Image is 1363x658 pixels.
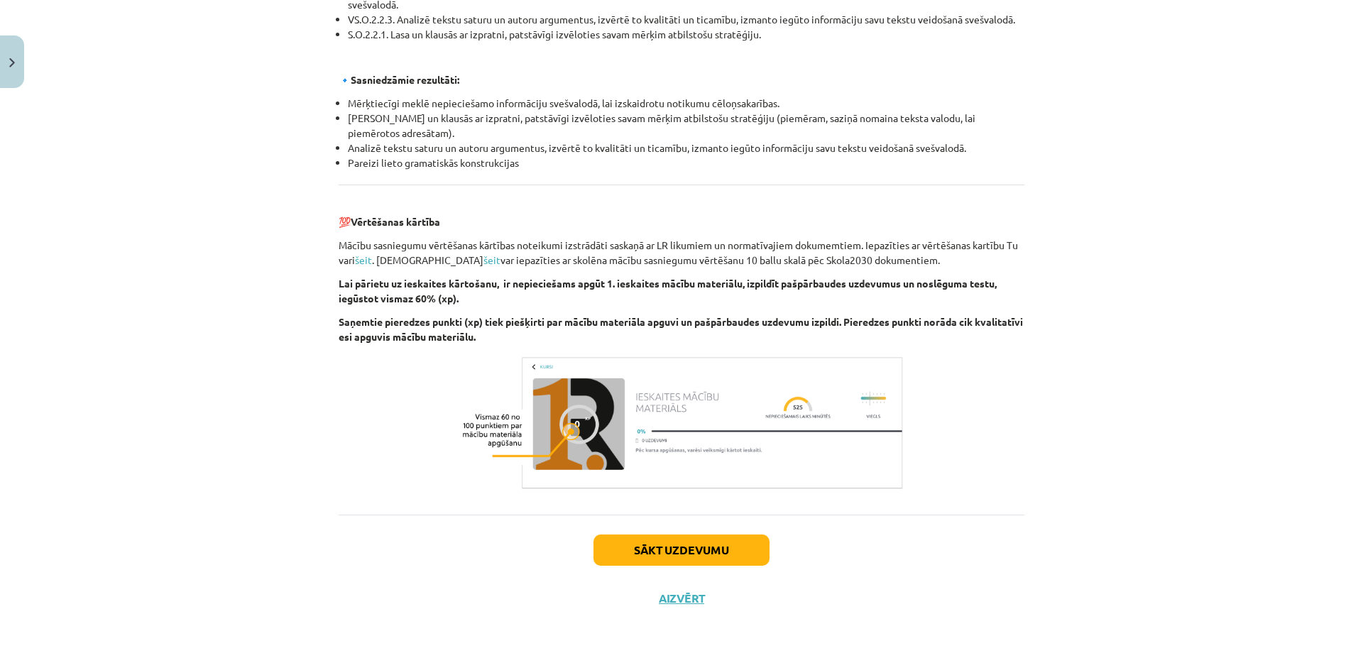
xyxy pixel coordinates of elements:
[348,12,1024,27] li: VS.O.2.2.3. Analizē tekstu saturu un autoru argumentus, izvērtē to kvalitāti un ticamību, izmanto...
[339,315,1023,343] b: Saņemtie pieredzes punkti (xp) tiek piešķirti par mācību materiāla apguvi un pašpārbaudes uzdevum...
[655,591,708,605] button: Aizvērt
[355,253,372,266] a: šeit
[339,199,1024,229] p: 💯
[351,73,459,86] strong: Sasniedzāmie rezultāti:
[339,238,1024,268] p: Mācību sasniegumu vērtēšanas kārtības noteikumi izstrādāti saskaņā ar LR likumiem un normatīvajie...
[348,141,1024,155] li: Analizē tekstu saturu un autoru argumentus, izvērtē to kvalitāti un ticamību, izmanto iegūto info...
[483,253,500,266] a: šeit
[9,58,15,67] img: icon-close-lesson-0947bae3869378f0d4975bcd49f059093ad1ed9edebbc8119c70593378902aed.svg
[351,215,440,228] b: Vērtēšanas kārtība
[593,534,770,566] button: Sākt uzdevumu
[348,111,1024,141] li: [PERSON_NAME] un klausās ar izpratni, patstāvīgi izvēloties savam mērķim atbilstošu stratēģiju (p...
[348,27,1024,42] li: S.O.2.2.1. Lasa un klausās ar izpratni, patstāvīgi izvēloties savam mērķim atbilstošu stratēģiju.
[348,96,1024,111] li: Mērķtiecīgi meklē nepieciešamo informāciju svešvalodā, lai izskaidrotu notikumu cēloņsakarības.
[339,277,997,305] b: Lai pārietu uz ieskaites kārtošanu, ir nepieciešams apgūt 1. ieskaites mācību materiālu, izpildīt...
[348,155,1024,170] li: Pareizi lieto gramatiskās konstrukcijas
[339,72,1024,87] p: 🔹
